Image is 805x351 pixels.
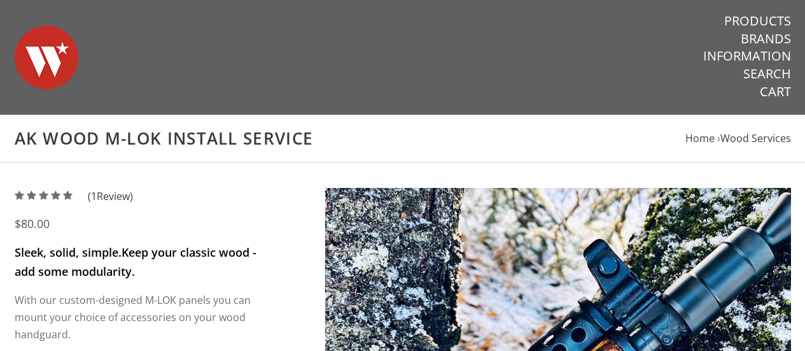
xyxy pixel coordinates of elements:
span: 1 [91,189,97,203]
a: Cart [760,83,791,100]
a: Home [685,131,715,145]
a: Products [724,13,791,29]
strong: Keep your classic wood - add some modularity. [15,245,256,279]
li: › [717,130,791,147]
a: (1Review) [15,189,133,203]
span: ( Review) [88,188,133,205]
p: With our custom-designed M-LOK panels you can mount your choice of accessories on your wood handg... [15,292,258,343]
a: Brands [741,31,791,47]
a: Information [703,48,791,64]
a: Search [743,66,791,82]
h1: AK Wood M-LOK Install Service [15,128,791,149]
span: $80.00 [15,216,50,231]
img: Warsaw Wood Co. [15,13,78,102]
strong: Sleek, solid, simple. [15,245,122,260]
a: Wood Services [720,131,791,145]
